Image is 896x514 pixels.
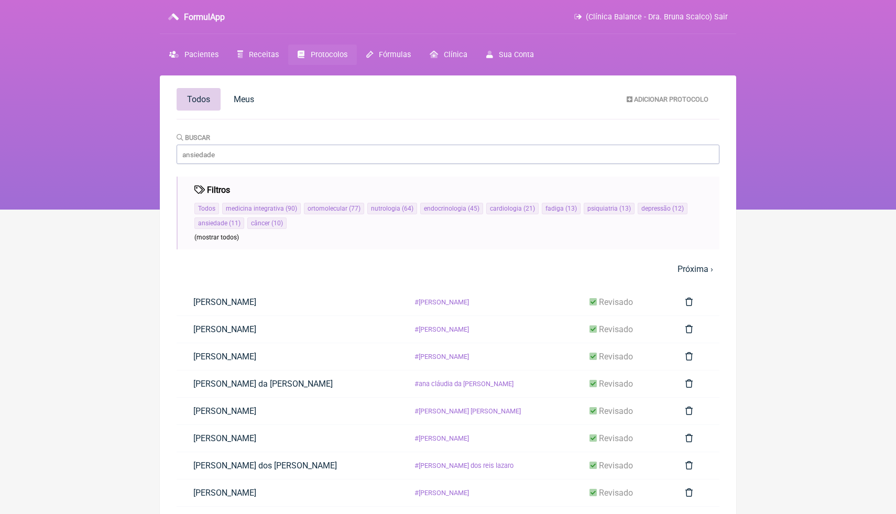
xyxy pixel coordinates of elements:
[545,205,577,212] a: fadiga(13)
[573,398,650,424] a: revisado
[379,50,411,59] span: Fórmulas
[177,134,210,141] label: Buscar
[194,234,239,241] span: (mostrar todos)
[587,205,618,212] span: psiquiatria
[187,94,210,104] span: Todos
[573,425,650,452] a: revisado
[641,205,671,212] span: depressão
[414,325,470,333] span: [PERSON_NAME]
[397,426,487,451] a: [PERSON_NAME]
[177,88,221,111] a: Todos
[228,45,288,65] a: Receitas
[599,461,633,471] span: revisado
[177,145,719,164] input: ansiedade
[573,316,650,343] a: revisado
[573,479,650,506] a: revisado
[522,205,535,212] span: ( 21 )
[599,433,633,443] span: revisado
[184,12,225,22] h3: FormulApp
[490,205,535,212] a: cardiologia(21)
[545,205,564,212] span: fadiga
[414,353,470,360] span: [PERSON_NAME]
[599,297,633,307] span: revisado
[573,343,650,370] a: revisado
[444,50,467,59] span: Clínica
[397,317,487,342] a: [PERSON_NAME]
[198,220,241,227] a: ansiedade(11)
[564,205,577,212] span: ( 13 )
[177,258,719,280] nav: pager
[634,95,708,103] span: Adicionar Protocolo
[397,453,531,478] a: [PERSON_NAME] dos reis lazaro
[177,370,349,397] a: [PERSON_NAME] da [PERSON_NAME]
[177,452,354,479] a: [PERSON_NAME] dos [PERSON_NAME]
[270,220,283,227] span: ( 10 )
[414,462,515,469] span: [PERSON_NAME] dos reis lazaro
[490,205,522,212] span: cardiologia
[288,45,356,65] a: Protocolos
[599,324,633,334] span: revisado
[671,205,684,212] span: ( 12 )
[177,316,273,343] a: [PERSON_NAME]
[227,220,241,227] span: ( 11 )
[371,205,400,212] span: nutrologia
[308,205,347,212] span: ortomolecular
[397,480,487,505] a: [PERSON_NAME]
[371,205,413,212] a: nutrologia(64)
[414,489,470,497] span: [PERSON_NAME]
[251,220,270,227] span: câncer
[397,399,539,423] a: [PERSON_NAME] [PERSON_NAME]
[477,45,543,65] a: Sua Conta
[234,94,254,104] span: Meus
[414,434,470,442] span: [PERSON_NAME]
[184,50,218,59] span: Pacientes
[499,50,534,59] span: Sua Conta
[466,205,479,212] span: ( 45 )
[397,344,487,369] a: [PERSON_NAME]
[400,205,413,212] span: ( 64 )
[357,45,420,65] a: Fórmulas
[599,352,633,362] span: revisado
[678,264,713,274] a: Próxima ›
[177,398,273,424] a: [PERSON_NAME]
[414,380,515,388] span: ana cláudia da [PERSON_NAME]
[573,452,650,479] a: revisado
[226,205,284,212] span: medicina integrativa
[198,205,215,212] a: Todos
[347,205,360,212] span: ( 77 )
[177,425,273,452] a: [PERSON_NAME]
[618,90,717,108] a: Adicionar Protocolo
[587,205,631,212] a: psiquiatria(13)
[223,88,265,111] a: Meus
[308,205,360,212] a: ortomolecular(77)
[177,289,273,315] a: [PERSON_NAME]
[414,407,522,415] span: [PERSON_NAME] [PERSON_NAME]
[397,371,531,396] a: ana cláudia da [PERSON_NAME]
[311,50,347,59] span: Protocolos
[249,50,279,59] span: Receitas
[420,45,477,65] a: Clínica
[424,205,479,212] a: endocrinologia(45)
[226,205,297,212] a: medicina integrativa(90)
[198,220,227,227] span: ansiedade
[160,45,228,65] a: Pacientes
[397,290,487,314] a: [PERSON_NAME]
[177,479,273,506] a: [PERSON_NAME]
[574,13,728,21] a: (Clínica Balance - Dra. Bruna Scalco) Sair
[586,13,728,21] span: (Clínica Balance - Dra. Bruna Scalco) Sair
[194,185,230,195] h4: Filtros
[573,370,650,397] a: revisado
[414,298,470,306] span: [PERSON_NAME]
[641,205,684,212] a: depressão(12)
[284,205,297,212] span: ( 90 )
[599,488,633,498] span: revisado
[599,406,633,416] span: revisado
[177,343,273,370] a: [PERSON_NAME]
[599,379,633,389] span: revisado
[618,205,631,212] span: ( 13 )
[424,205,466,212] span: endocrinologia
[573,289,650,315] a: revisado
[251,220,283,227] a: câncer(10)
